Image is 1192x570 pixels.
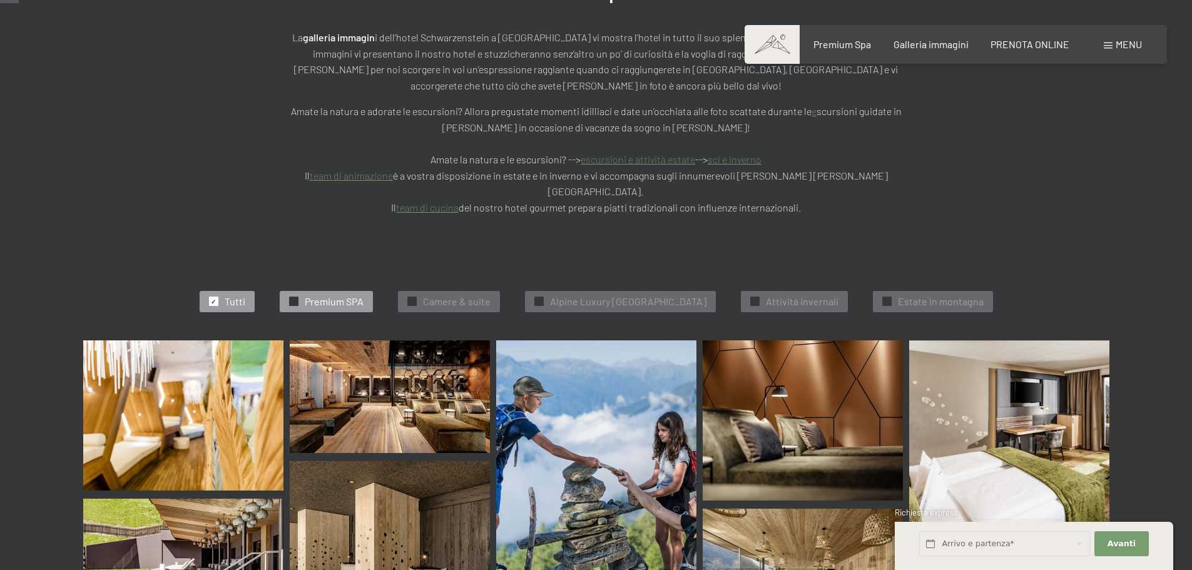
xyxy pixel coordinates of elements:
span: Camere & suite [423,295,491,308]
a: team di animazione [310,170,393,181]
span: Richiesta express [895,507,957,517]
a: sci e inverno [708,153,762,165]
a: Premium Spa [813,38,871,50]
span: ✓ [409,297,414,306]
img: Immagini [909,340,1109,541]
a: PRENOTA ONLINE [991,38,1069,50]
img: Immagini [83,340,283,491]
span: Alpine Luxury [GEOGRAPHIC_DATA] [550,295,706,308]
button: Avanti [1094,531,1148,557]
strong: galleria immagin [303,31,375,43]
span: ✓ [536,297,541,306]
img: [Translate to Italienisch:] [290,340,490,453]
span: Premium SPA [305,295,364,308]
span: Menu [1116,38,1142,50]
a: escursioni e attività estate [581,153,695,165]
a: e [812,105,817,117]
span: ✓ [884,297,889,306]
p: La i dell’hotel Schwarzenstein a [GEOGRAPHIC_DATA] vi mostra l’hotel in tutto il suo splendore. S... [283,29,909,93]
span: ✓ [752,297,757,306]
span: Tutti [225,295,245,308]
a: team di cucina [396,201,459,213]
span: Attivitá invernali [766,295,838,308]
span: Avanti [1108,538,1136,549]
span: Estate in montagna [898,295,984,308]
span: ✓ [211,297,216,306]
a: Galleria immagini [894,38,969,50]
p: Amate la natura e adorate le escursioni? Allora pregustate momenti idilliaci e date un’occhiata a... [283,103,909,215]
img: Immagini [703,340,903,501]
span: ✓ [291,297,296,306]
